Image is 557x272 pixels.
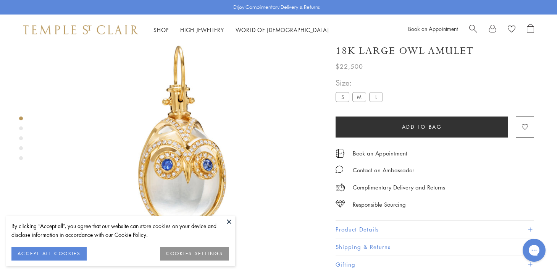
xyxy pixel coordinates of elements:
button: Product Details [336,221,534,238]
iframe: Gorgias live chat messenger [519,236,549,264]
p: Enjoy Complimentary Delivery & Returns [233,3,320,11]
button: ACCEPT ALL COOKIES [11,247,87,261]
label: S [336,92,349,102]
a: View Wishlist [508,24,515,36]
a: Book an Appointment [408,25,458,32]
button: Shipping & Returns [336,238,534,256]
img: icon_appointment.svg [336,149,345,158]
div: Contact an Ambassador [353,165,414,175]
span: Add to bag [402,123,442,131]
img: icon_delivery.svg [336,183,345,192]
h1: 18K Large Owl Amulet [336,44,474,58]
img: icon_sourcing.svg [336,200,345,207]
div: Product gallery navigation [19,115,23,166]
a: High JewelleryHigh Jewellery [180,26,224,34]
button: COOKIES SETTINGS [160,247,229,261]
span: $22,500 [336,62,363,71]
a: Book an Appointment [353,149,407,157]
img: Temple St. Clair [23,25,138,34]
a: World of [DEMOGRAPHIC_DATA]World of [DEMOGRAPHIC_DATA] [236,26,329,34]
a: Open Shopping Bag [527,24,534,36]
a: ShopShop [153,26,169,34]
p: Complimentary Delivery and Returns [353,183,445,192]
div: Responsible Sourcing [353,200,406,209]
span: Size: [336,76,386,89]
label: L [369,92,383,102]
a: Search [469,24,477,36]
nav: Main navigation [153,25,329,35]
div: By clicking “Accept all”, you agree that our website can store cookies on your device and disclos... [11,222,229,239]
img: MessageIcon-01_2.svg [336,165,343,173]
label: M [352,92,366,102]
button: Add to bag [336,117,508,138]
